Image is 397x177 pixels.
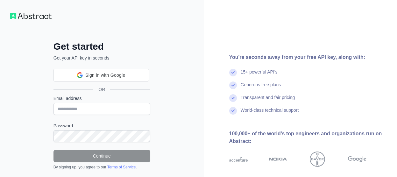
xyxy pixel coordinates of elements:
[229,130,387,145] div: 100,000+ of the world's top engineers and organizations run on Abstract:
[53,150,150,162] button: Continue
[53,55,150,61] p: Get your API key in seconds
[229,69,237,76] img: check mark
[229,53,387,61] div: You're seconds away from your free API key, along with:
[348,152,366,167] img: google
[241,69,278,81] div: 15+ powerful API's
[53,69,149,81] div: Sign in with Google
[241,94,295,107] div: Transparent and fair pricing
[229,94,237,102] img: check mark
[53,165,150,170] div: By signing up, you agree to our .
[93,86,110,93] span: OR
[53,123,150,129] label: Password
[229,152,248,167] img: accenture
[229,81,237,89] img: check mark
[107,165,136,169] a: Terms of Service
[53,95,150,102] label: Email address
[269,152,287,167] img: nokia
[53,41,150,52] h2: Get started
[310,152,325,167] img: bayer
[85,72,125,79] span: Sign in with Google
[229,107,237,115] img: check mark
[241,81,281,94] div: Generous free plans
[241,107,299,120] div: World-class technical support
[10,13,52,19] img: Workflow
